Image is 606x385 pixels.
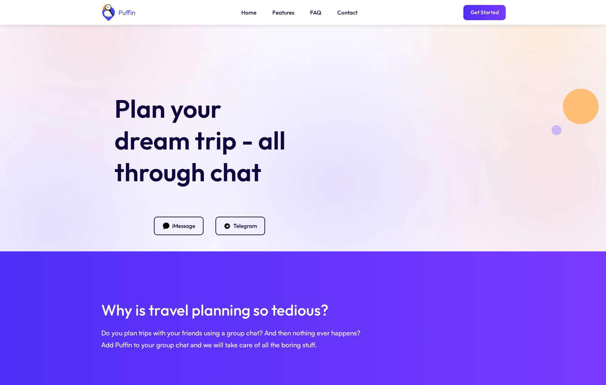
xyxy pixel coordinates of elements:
[272,8,294,17] a: Features
[463,5,506,20] a: Get Started
[115,93,297,188] h1: Plan your dream trip - all through chat
[337,8,357,17] a: Contact
[310,8,321,17] a: FAQ
[101,299,505,321] h2: Why is travel planning so tedious?
[172,222,195,230] div: iMessage
[215,217,270,235] a: Icon of the Telegram chat app logo.Telegram
[223,222,231,230] img: Icon of the Telegram chat app logo.
[101,327,505,351] div: Do you plan trips with your friends using a group chat? And then nothing ever happens? Add Puffin...
[233,222,257,230] div: Telegram
[154,217,209,235] a: Icon of an iMessage bubble.iMessage
[162,222,170,230] img: Icon of an iMessage bubble.
[241,8,256,17] a: Home
[117,9,135,16] div: Puffin
[100,4,135,21] a: home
